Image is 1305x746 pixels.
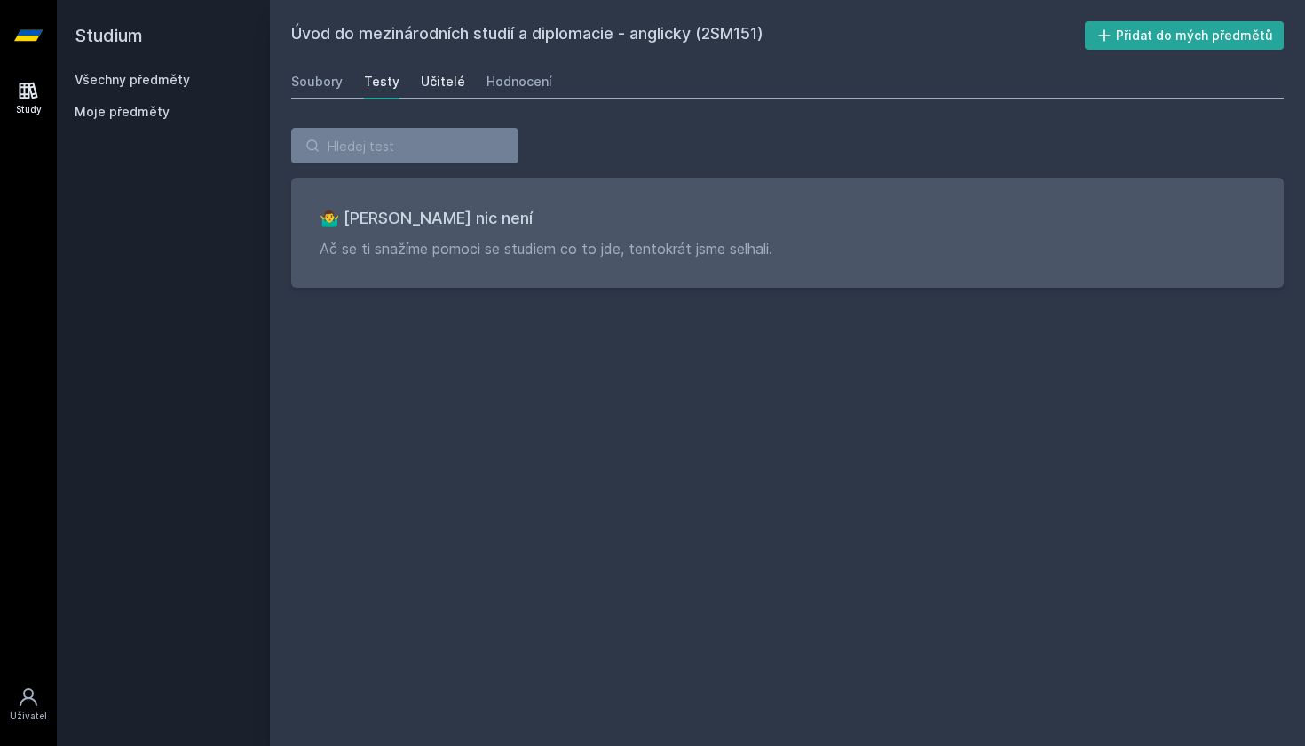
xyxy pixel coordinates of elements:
div: Hodnocení [486,73,552,91]
a: Study [4,71,53,125]
a: Uživatel [4,678,53,732]
div: Učitelé [421,73,465,91]
p: Ač se ti snažíme pomoci se studiem co to jde, tentokrát jsme selhali. [320,238,1255,259]
a: Hodnocení [486,64,552,99]
button: Přidat do mých předmětů [1085,21,1285,50]
span: Moje předměty [75,103,170,121]
a: Testy [364,64,399,99]
div: Testy [364,73,399,91]
input: Hledej test [291,128,518,163]
h2: Úvod do mezinárodních studií a diplomacie - anglicky (2SM151) [291,21,1085,50]
h3: 🤷‍♂️ [PERSON_NAME] nic není [320,206,1255,231]
div: Study [16,103,42,116]
a: Všechny předměty [75,72,190,87]
div: Soubory [291,73,343,91]
a: Soubory [291,64,343,99]
div: Uživatel [10,710,47,723]
a: Učitelé [421,64,465,99]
